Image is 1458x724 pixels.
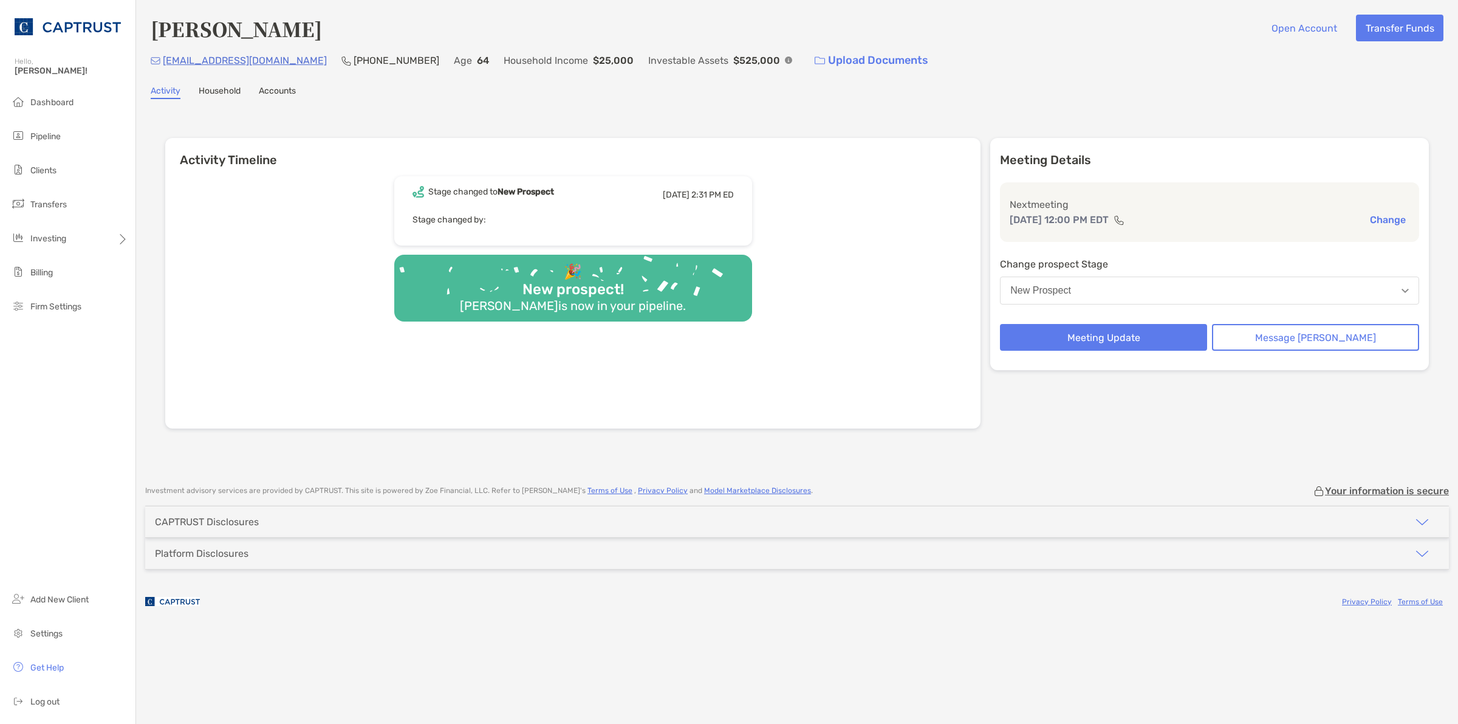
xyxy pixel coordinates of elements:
img: CAPTRUST Logo [15,5,121,49]
a: Upload Documents [807,47,936,74]
p: Age [454,53,472,68]
a: Accounts [259,86,296,99]
div: Stage changed to [428,187,554,197]
span: Clients [30,165,56,176]
button: Message [PERSON_NAME] [1212,324,1419,351]
button: Transfer Funds [1356,15,1443,41]
a: Privacy Policy [1342,598,1392,606]
img: communication type [1114,215,1124,225]
div: New prospect! [518,281,629,298]
img: dashboard icon [11,94,26,109]
div: Platform Disclosures [155,548,248,559]
img: company logo [145,588,200,615]
a: Model Marketplace Disclosures [704,486,811,495]
img: Phone Icon [341,56,351,66]
div: CAPTRUST Disclosures [155,516,259,528]
img: Open dropdown arrow [1402,289,1409,293]
p: Investable Assets [648,53,728,68]
span: Add New Client [30,595,89,605]
span: Investing [30,233,66,244]
p: [PHONE_NUMBER] [354,53,439,68]
span: Firm Settings [30,302,81,312]
button: Meeting Update [1000,324,1207,351]
span: Pipeline [30,131,61,142]
h6: Activity Timeline [165,138,981,167]
a: Terms of Use [1398,598,1443,606]
a: Privacy Policy [638,486,688,495]
span: 2:31 PM ED [691,190,734,200]
span: Dashboard [30,97,74,108]
span: Settings [30,629,63,639]
img: icon arrow [1415,546,1429,561]
a: Terms of Use [587,486,632,495]
img: icon arrow [1415,515,1429,529]
a: Activity [151,86,180,99]
span: Get Help [30,663,64,673]
p: Household Income [504,53,588,68]
p: Meeting Details [1000,153,1419,168]
h4: [PERSON_NAME] [151,15,322,43]
button: Open Account [1262,15,1346,41]
img: investing icon [11,230,26,245]
p: Stage changed by: [412,212,734,227]
img: settings icon [11,626,26,640]
img: button icon [815,57,825,65]
img: get-help icon [11,660,26,674]
p: Change prospect Stage [1000,257,1419,272]
img: logout icon [11,694,26,708]
img: add_new_client icon [11,591,26,606]
span: Transfers [30,199,67,210]
img: billing icon [11,264,26,279]
button: New Prospect [1000,277,1419,305]
button: Change [1366,213,1409,226]
img: firm-settings icon [11,298,26,313]
img: Email Icon [151,57,160,64]
div: New Prospect [1010,285,1071,296]
img: Confetti [394,255,752,311]
p: Your information is secure [1325,485,1449,497]
a: Household [199,86,241,99]
p: [EMAIL_ADDRESS][DOMAIN_NAME] [163,53,327,68]
img: Event icon [412,186,424,198]
img: transfers icon [11,196,26,211]
span: [DATE] [663,190,690,200]
p: 64 [477,53,489,68]
b: New Prospect [498,187,554,197]
p: [DATE] 12:00 PM EDT [1010,212,1109,227]
div: [PERSON_NAME] is now in your pipeline. [455,298,691,313]
p: Investment advisory services are provided by CAPTRUST . This site is powered by Zoe Financial, LL... [145,486,813,495]
span: [PERSON_NAME]! [15,66,128,76]
div: 🎉 [559,263,587,281]
img: Info Icon [785,57,792,64]
img: pipeline icon [11,128,26,143]
p: $25,000 [593,53,634,68]
span: Log out [30,697,60,707]
span: Billing [30,267,53,278]
img: clients icon [11,162,26,177]
p: Next meeting [1010,197,1409,212]
p: $525,000 [733,53,780,68]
